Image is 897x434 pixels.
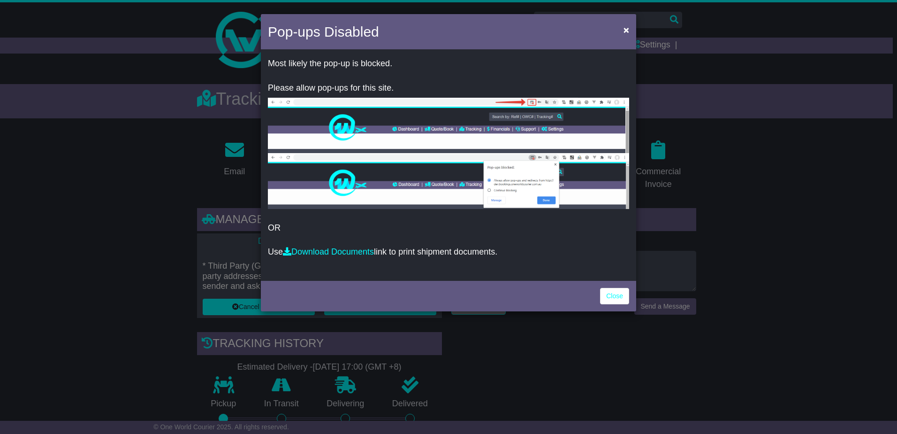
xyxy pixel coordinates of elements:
img: allow-popup-2.png [268,153,629,209]
button: Close [619,20,634,39]
span: × [623,24,629,35]
a: Download Documents [283,247,374,256]
a: Close [600,288,629,304]
p: Please allow pop-ups for this site. [268,83,629,93]
img: allow-popup-1.png [268,98,629,153]
p: Most likely the pop-up is blocked. [268,59,629,69]
div: OR [261,52,636,279]
p: Use link to print shipment documents. [268,247,629,257]
h4: Pop-ups Disabled [268,21,379,42]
